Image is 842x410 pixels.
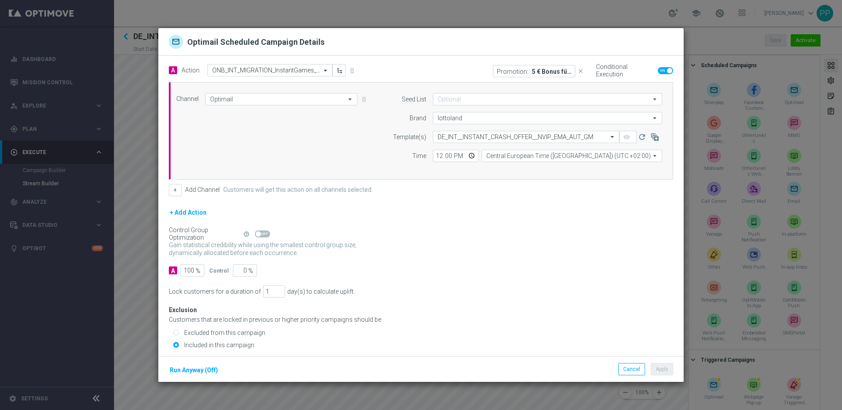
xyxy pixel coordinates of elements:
[182,67,200,74] label: Action
[185,186,220,194] label: Add Channel
[169,365,219,376] button: Run Anyway (Off)
[433,93,662,105] input: Optional
[169,184,182,196] button: +
[169,316,673,324] div: Customers that are locked in previous or higher priority campaigns should be:
[182,329,265,337] label: Excluded from this campaign
[207,64,332,76] ng-select: ONB_INT_MIGRATION_InstantGames_offer
[346,94,355,105] i: arrow_drop_down
[196,267,200,275] span: %
[637,131,649,143] button: refresh
[243,231,250,237] i: help_outline
[169,306,227,314] div: Exclusion
[532,68,571,75] p: 5 € Bonus für Crash Games und Sofortspiele
[402,96,426,103] label: Seed List
[412,152,426,160] label: Time
[169,207,207,218] button: + Add Action
[493,65,587,77] div: 5 € Bonus für Crash Games und Sofortspiele
[651,363,673,375] button: Apply
[169,266,177,274] div: A
[169,227,243,241] div: Control Group Optimization
[223,186,373,194] label: Customers will get this action on all channels selected.
[578,68,584,74] i: close
[205,93,357,105] input: Select channel
[618,363,645,375] button: Cancel
[497,68,528,75] p: Promotion:
[410,115,426,122] label: Brand
[169,288,261,295] div: Lock customers for a duration of
[182,341,254,349] label: Included in this campaign
[176,95,199,103] label: Channel
[248,267,253,275] span: %
[433,131,619,143] ng-select: DE_INT__INSTANT_CRASH_OFFER__NVIP_EMA_AUT_GM
[575,65,587,77] button: close
[393,133,426,141] label: Template(s)
[638,133,646,141] i: refresh
[482,150,662,162] input: Select time zone
[187,37,325,49] h2: Optimail Scheduled Campaign Details
[651,150,660,162] i: arrow_drop_down
[596,63,654,78] label: Conditional Execution
[651,112,660,124] i: arrow_drop_down
[169,66,177,74] span: A
[209,266,228,274] div: Control
[433,112,662,124] input: Select
[651,94,660,105] i: arrow_drop_down
[243,229,255,239] button: help_outline
[287,288,355,295] div: day(s) to calculate uplift.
